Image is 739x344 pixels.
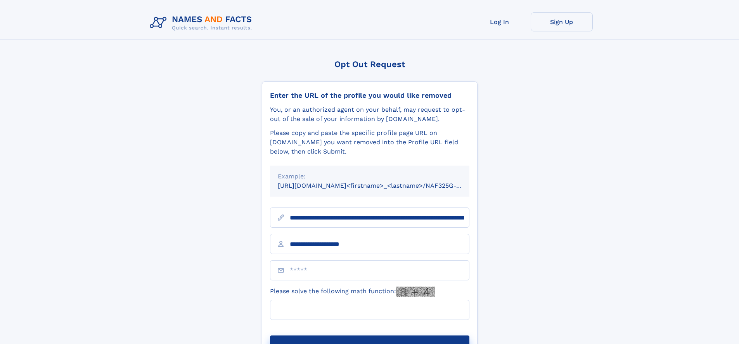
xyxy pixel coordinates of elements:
[270,105,469,124] div: You, or an authorized agent on your behalf, may request to opt-out of the sale of your informatio...
[531,12,593,31] a: Sign Up
[278,182,484,189] small: [URL][DOMAIN_NAME]<firstname>_<lastname>/NAF325G-xxxxxxxx
[469,12,531,31] a: Log In
[278,172,462,181] div: Example:
[270,128,469,156] div: Please copy and paste the specific profile page URL on [DOMAIN_NAME] you want removed into the Pr...
[270,287,435,297] label: Please solve the following math function:
[262,59,478,69] div: Opt Out Request
[147,12,258,33] img: Logo Names and Facts
[270,91,469,100] div: Enter the URL of the profile you would like removed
